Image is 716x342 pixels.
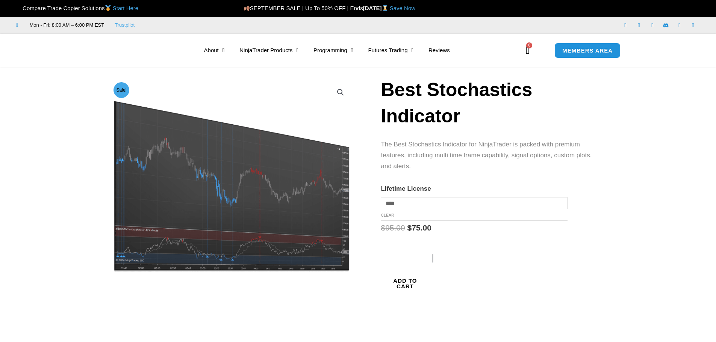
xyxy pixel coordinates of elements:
[407,223,412,232] span: $
[114,82,129,98] span: Sale!
[197,42,232,59] a: About
[111,80,353,273] img: Best Stochastics
[381,223,385,232] span: $
[381,77,600,129] h1: Best Stochastics Indicator
[381,223,405,232] bdi: 95.00
[390,5,415,11] a: Save Now
[562,48,613,53] span: MEMBERS AREA
[515,39,541,61] a: 0
[382,5,388,11] img: ⌛
[306,42,361,59] a: Programming
[16,5,138,11] span: Compare Trade Copier Solutions
[17,5,22,11] img: 🏆
[244,5,250,11] img: 🍂
[421,42,457,59] a: Reviews
[454,255,471,262] text: ••••••
[89,37,170,64] img: LogoAI | Affordable Indicators – NinjaTrader
[363,5,390,11] strong: [DATE]
[381,242,429,324] button: Add to cart
[526,42,532,48] span: 0
[244,5,363,11] span: SEPTEMBER SALE | Up To 50% OFF | Ends
[381,141,592,170] span: The Best Stochastics Indicator for NinjaTrader is packed with premium features, including multi t...
[334,86,347,99] a: View full-screen image gallery
[232,42,306,59] a: NinjaTrader Products
[381,213,394,217] a: Clear options
[28,21,104,30] span: Mon - Fri: 8:00 AM – 6:00 PM EST
[113,5,138,11] a: Start Here
[429,251,486,330] button: Buy with GPay
[115,21,135,30] a: Trustpilot
[360,42,421,59] a: Futures Trading
[105,5,111,11] img: 🥇
[381,185,431,192] label: Lifetime License
[197,42,524,59] nav: Menu
[407,223,431,232] bdi: 75.00
[554,43,621,58] a: MEMBERS AREA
